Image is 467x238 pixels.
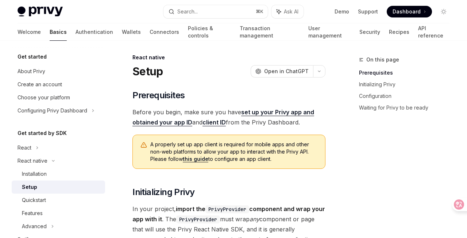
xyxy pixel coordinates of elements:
span: On this page [366,55,399,64]
div: React native [132,54,325,61]
div: Configuring Privy Dashboard [18,106,87,115]
a: Choose your platform [12,91,105,104]
a: Connectors [150,23,179,41]
div: Search... [177,7,198,16]
a: Basics [50,23,67,41]
button: Open in ChatGPT [251,65,313,78]
a: User management [308,23,351,41]
a: Configuration [359,90,455,102]
span: Before you begin, make sure you have and from the Privy Dashboard. [132,107,325,127]
strong: import the component and wrap your app with it [132,205,325,223]
a: Quickstart [12,194,105,207]
a: Support [358,8,378,15]
span: A properly set up app client is required for mobile apps and other non-web platforms to allow you... [150,141,318,163]
a: Recipes [389,23,409,41]
a: Create an account [12,78,105,91]
div: Installation [22,170,47,178]
h5: Get started by SDK [18,129,67,138]
button: Toggle dark mode [438,6,449,17]
button: Ask AI [271,5,304,18]
span: ⌘ K [256,9,263,15]
div: React native [18,156,47,165]
code: PrivyProvider [176,215,220,223]
div: About Privy [18,67,45,76]
a: Installation [12,167,105,181]
span: Open in ChatGPT [264,68,309,75]
a: Setup [12,181,105,194]
a: client ID [202,119,226,126]
span: Dashboard [393,8,421,15]
a: Dashboard [387,6,432,17]
code: PrivyProvider [205,205,249,213]
a: Wallets [122,23,141,41]
h5: Get started [18,52,47,61]
div: React [18,143,31,152]
div: Quickstart [22,196,46,205]
a: About Privy [12,65,105,78]
a: Welcome [18,23,41,41]
svg: Warning [140,142,147,149]
a: Features [12,207,105,220]
h1: Setup [132,65,163,78]
a: Prerequisites [359,67,455,79]
span: Initializing Privy [132,186,194,198]
a: Authentication [76,23,113,41]
a: Security [359,23,380,41]
em: any [250,215,259,223]
a: API reference [418,23,449,41]
div: Choose your platform [18,93,70,102]
span: Ask AI [284,8,298,15]
a: Transaction management [240,23,299,41]
button: Search...⌘K [163,5,268,18]
a: Initializing Privy [359,79,455,90]
img: light logo [18,7,63,17]
div: Setup [22,183,37,191]
div: Features [22,209,43,218]
a: this guide [183,156,208,162]
a: Waiting for Privy to be ready [359,102,455,114]
span: Prerequisites [132,90,185,101]
a: Demo [335,8,349,15]
div: Advanced [22,222,47,231]
a: Policies & controls [188,23,231,41]
div: Create an account [18,80,62,89]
